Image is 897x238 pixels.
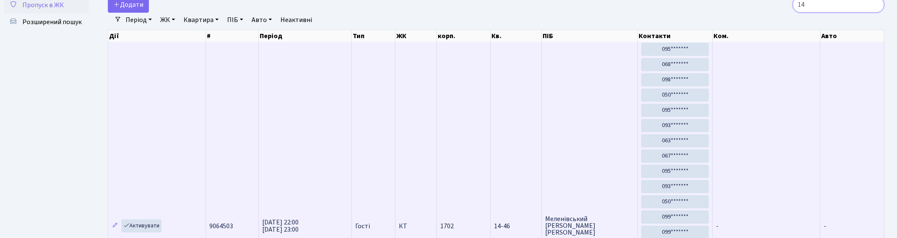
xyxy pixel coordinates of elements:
[108,30,206,42] th: Дії
[224,13,247,27] a: ПІБ
[180,13,222,27] a: Квартира
[22,0,64,10] span: Пропуск в ЖК
[638,30,713,42] th: Контакти
[277,13,315,27] a: Неактивні
[713,30,820,42] th: Ком.
[440,221,454,231] span: 1702
[22,17,82,27] span: Розширений пошук
[824,221,826,231] span: -
[262,218,299,234] span: [DATE] 22:00 [DATE] 23:00
[121,219,162,232] a: Активувати
[395,30,437,42] th: ЖК
[491,30,542,42] th: Кв.
[355,223,370,230] span: Гості
[716,221,719,231] span: -
[209,221,233,231] span: 9064503
[4,14,89,30] a: Розширений пошук
[157,13,178,27] a: ЖК
[399,223,433,230] span: КТ
[545,216,634,236] span: Меленівський [PERSON_NAME] [PERSON_NAME]
[248,13,275,27] a: Авто
[352,30,395,42] th: Тип
[494,223,538,230] span: 14-46
[259,30,352,42] th: Період
[820,30,884,42] th: Авто
[206,30,259,42] th: #
[122,13,155,27] a: Період
[542,30,638,42] th: ПІБ
[437,30,491,42] th: корп.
